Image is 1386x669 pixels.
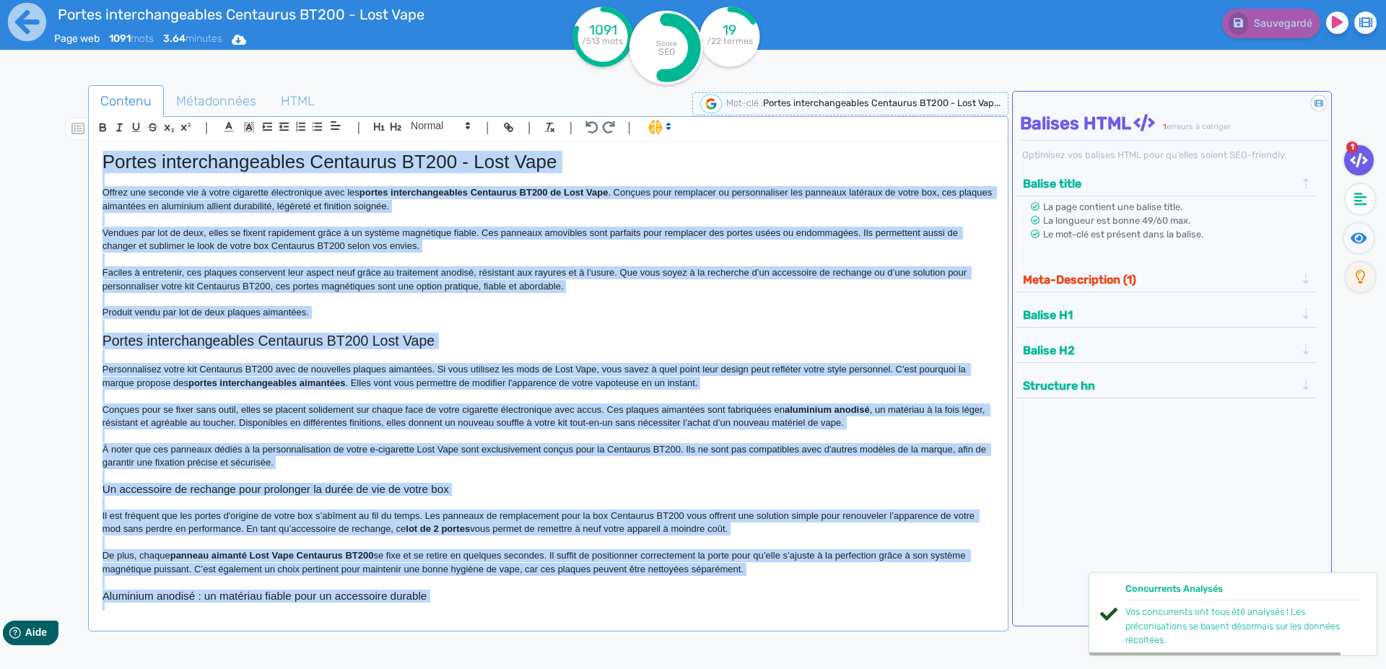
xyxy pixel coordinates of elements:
[1019,303,1315,327] div: Balise H1
[103,186,994,213] p: Offrez une seconde vie à votre cigarette électronique avec les . Conçues pour remplacer ou person...
[1019,374,1300,398] button: Structure hn
[103,227,994,253] p: Vendues par lot de deux, elles se fixent rapidement grâce à un système magnétique fiable. Ces pan...
[103,443,994,470] p: À noter que ces panneaux dédiés à la personnalisation de votre e-cigarette Lost Vape sont exclusi...
[785,404,870,415] strong: aluminium anodisé
[1020,148,1328,162] div: Optimisez vos balises HTML pour qu’elles soient SEO-friendly.
[54,32,100,45] span: Page web
[1043,229,1203,240] span: Le mot-clé est présent dans la balise.
[326,117,346,134] span: Aligment
[1163,122,1167,131] span: 1
[88,85,164,118] a: Contenu
[642,118,676,136] span: I.Assistant
[1346,141,1358,153] span: 1
[1019,268,1300,292] button: Meta-Description (1)
[103,403,994,430] p: Conçues pour se fixer sans outil, elles se placent solidement sur chaque face de votre cigarette ...
[1019,303,1300,327] button: Balise H1
[1043,201,1182,212] span: La page contient une balise title.
[1043,215,1190,226] span: La longueur est bonne 49/60 max.
[1125,605,1362,647] div: Vos concurrents ont tous été analysés ! Les préconisations se basent désormais sur les données ré...
[103,363,994,390] p: Personnalisez votre kit Centaurus BT200 avec de nouvelles plaques aimantées. Si vous utilisez les...
[103,510,994,536] p: Il est fréquent que les portes d'origine de votre box s’abîment au fil du temps. Les panneaux de ...
[656,39,677,48] tspan: Score
[103,266,994,293] p: Faciles à entretenir, ces plaques conservent leur aspect neuf grâce au traitement anodisé, résist...
[165,82,268,121] span: Métadonnées
[1019,268,1315,292] div: Meta-Description (1)
[170,550,374,561] strong: panneau aimanté Lost Vape Centaurus BT200
[357,118,360,137] span: |
[103,333,994,349] h2: Portes interchangeables Centaurus BT200 Lost Vape
[188,377,345,388] strong: portes interchangeables aimantées
[486,118,489,137] span: |
[627,118,631,137] span: |
[1125,582,1362,600] div: Concurrents Analysés
[569,118,572,137] span: |
[164,85,269,118] a: Métadonnées
[103,549,994,576] p: De plus, chaque se fixe et se retire en quelques secondes. Il suffit de positionner correctement ...
[1167,122,1231,131] span: erreurs à corriger
[406,523,470,534] strong: lot de 2 portes
[700,95,722,113] img: google-serp-logo.png
[1019,338,1315,362] div: Balise H2
[1019,172,1315,196] div: Balise title
[109,32,131,45] b: 1091
[103,151,994,173] h1: Portes interchangeables Centaurus BT200 - Lost Vape
[658,46,675,57] tspan: SEO
[103,306,994,319] p: Produit vendu par lot de deux plaques aimantées.
[1254,17,1312,30] span: Sauvegardé
[269,85,327,118] a: HTML
[163,32,222,45] span: minutes
[269,82,326,121] span: HTML
[1019,374,1315,398] div: Structure hn
[205,118,209,137] span: |
[74,12,95,23] span: Aide
[359,187,609,198] strong: portes interchangeables Centaurus BT200 de Lost Vape
[583,36,624,46] tspan: /513 mots
[109,32,154,45] span: mots
[1019,172,1300,196] button: Balise title
[726,97,763,108] span: Mot-clé :
[723,22,737,38] tspan: 19
[163,32,186,45] b: 3.64
[707,36,753,46] tspan: /22 termes
[103,590,994,603] h3: Aluminium anodisé : un matériau fiable pour un accessoire durable
[589,22,617,38] tspan: 1091
[1222,9,1320,38] button: Sauvegardé
[54,3,470,26] input: title
[103,483,994,496] h3: Un accessoire de rechange pour prolonger la durée de vie de votre box
[528,118,531,137] span: |
[1019,338,1300,362] button: Balise H2
[89,82,163,121] span: Contenu
[1020,113,1328,134] h4: Balises HTML
[763,97,1001,108] span: Portes interchangeables Centaurus BT200 - Lost Vap...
